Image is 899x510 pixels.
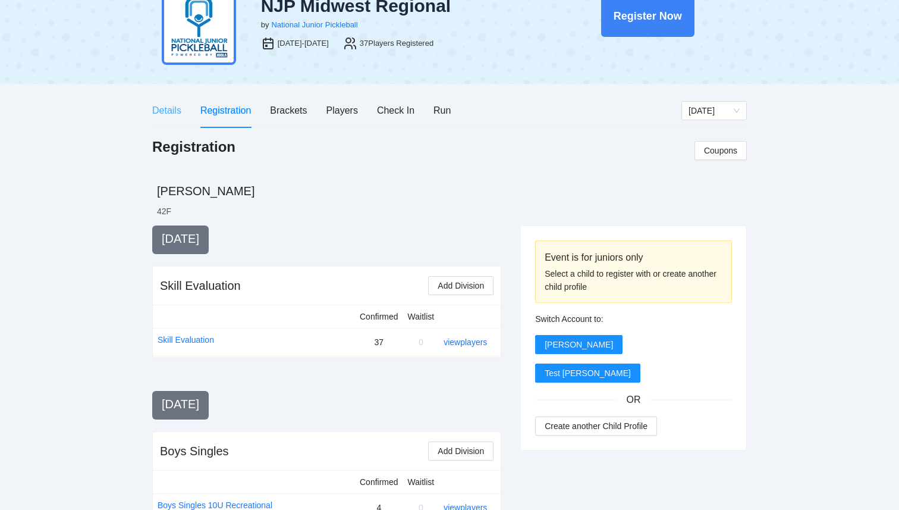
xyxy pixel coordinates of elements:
[162,232,199,245] span: [DATE]
[157,183,747,199] h2: [PERSON_NAME]
[438,279,484,292] span: Add Division
[158,333,214,346] a: Skill Evaluation
[545,250,722,265] div: Event is for juniors only
[152,137,235,157] h1: Registration
[535,312,732,326] div: Switch Account to:
[377,103,414,118] div: Check In
[545,420,647,433] span: Create another Child Profile
[355,328,403,356] td: 37
[408,310,435,323] div: Waitlist
[360,37,433,49] div: 37 Players Registered
[200,103,251,118] div: Registration
[160,277,241,294] div: Skill Evaluation
[162,398,199,411] span: [DATE]
[444,337,487,347] a: view players
[326,103,358,118] div: Players
[704,144,737,157] span: Coupons
[152,103,181,118] div: Details
[694,141,747,160] button: Coupons
[160,443,229,459] div: Boys Singles
[360,310,398,323] div: Confirmed
[270,103,307,118] div: Brackets
[278,37,329,49] div: [DATE]-[DATE]
[545,367,631,380] span: Test [PERSON_NAME]
[535,417,657,436] button: Create another Child Profile
[419,337,423,347] span: 0
[689,102,740,120] span: Thursday
[535,364,640,383] button: Test [PERSON_NAME]
[438,445,484,458] span: Add Division
[360,475,398,489] div: Confirmed
[157,205,171,217] li: 42 F
[428,276,493,295] button: Add Division
[617,392,650,407] span: OR
[428,442,493,461] button: Add Division
[535,335,623,354] button: [PERSON_NAME]
[271,20,357,29] a: National Junior Pickleball
[545,267,722,293] div: Select a child to register with or create another child profile
[433,103,451,118] div: Run
[545,338,613,351] span: [PERSON_NAME]
[261,19,269,31] div: by
[408,475,435,489] div: Waitlist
